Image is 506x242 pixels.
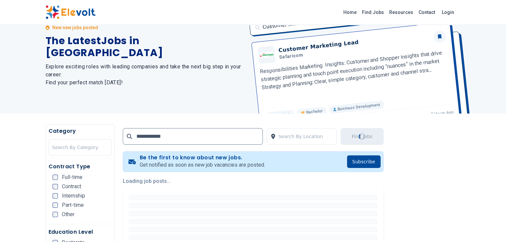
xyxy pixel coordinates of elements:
[140,161,265,169] p: Get notified as soon as new job vacancies are posted.
[53,193,58,199] input: Internship
[62,202,84,208] span: Part-time
[123,177,384,185] p: Loading job posts...
[46,63,245,87] h2: Explore exciting roles with leading companies and take the next big step in your career. Find you...
[46,5,95,19] img: Elevolt
[387,7,416,18] a: Resources
[62,184,81,189] span: Contract
[140,154,265,161] h4: Be the first to know about new jobs.
[49,228,112,236] h5: Education Level
[358,132,367,141] div: Loading...
[359,7,387,18] a: Find Jobs
[62,193,85,199] span: Internship
[438,6,458,19] a: Login
[49,163,112,171] h5: Contract Type
[53,202,58,208] input: Part-time
[62,212,75,217] span: Other
[341,7,359,18] a: Home
[53,175,58,180] input: Full-time
[53,184,58,189] input: Contract
[49,127,112,135] h5: Category
[347,155,381,168] button: Subscribe
[416,7,438,18] a: Contact
[341,128,383,145] button: Find JobsLoading...
[46,35,245,59] h1: The Latest Jobs in [GEOGRAPHIC_DATA]
[473,210,506,242] iframe: Chat Widget
[53,212,58,217] input: Other
[52,24,98,31] p: New new jobs posted
[62,175,83,180] span: Full-time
